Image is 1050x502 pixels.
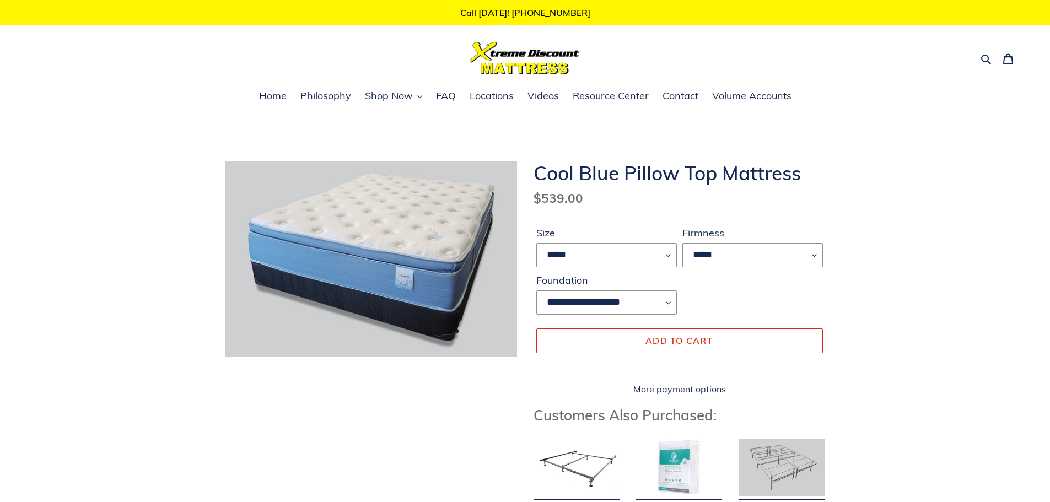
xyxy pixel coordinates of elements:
button: Shop Now [359,88,428,105]
a: Contact [657,88,704,105]
a: Home [254,88,292,105]
span: Philosophy [300,89,351,102]
label: Foundation [536,273,677,288]
a: More payment options [536,382,823,396]
button: Add to cart [536,328,823,353]
span: Add to cart [645,335,713,346]
a: Videos [522,88,564,105]
label: Size [536,225,677,240]
img: Xtreme Discount Mattress [470,42,580,74]
span: Shop Now [365,89,413,102]
span: $539.00 [534,190,583,206]
a: Locations [464,88,519,105]
span: Locations [470,89,514,102]
span: Contact [663,89,698,102]
a: Volume Accounts [707,88,797,105]
span: Volume Accounts [712,89,791,102]
span: FAQ [436,89,456,102]
img: Mattress Protector [636,439,722,496]
span: Home [259,89,287,102]
a: Philosophy [295,88,357,105]
img: Bed Frame [534,439,620,496]
span: Videos [527,89,559,102]
label: Firmness [682,225,823,240]
span: Resource Center [573,89,649,102]
a: Resource Center [567,88,654,105]
a: FAQ [430,88,461,105]
h1: Cool Blue Pillow Top Mattress [534,161,826,185]
h3: Customers Also Purchased: [534,407,826,424]
img: Adjustable Base [739,439,825,496]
